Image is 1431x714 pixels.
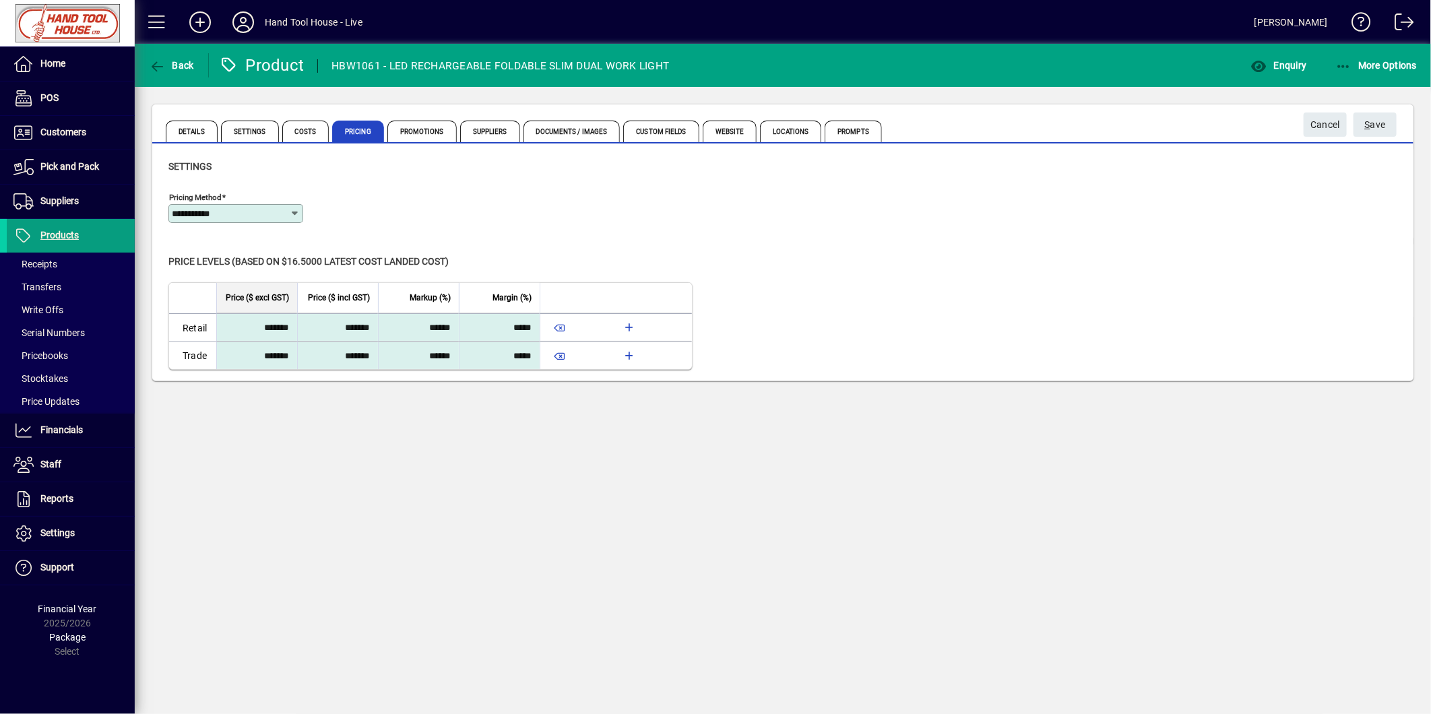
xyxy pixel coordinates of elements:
span: Promotions [387,121,457,142]
span: Price Updates [13,396,79,407]
span: Enquiry [1250,60,1306,71]
span: Markup (%) [410,290,451,305]
app-page-header-button: Back [135,53,209,77]
span: Pricing [332,121,384,142]
a: Reports [7,482,135,516]
span: Package [49,632,86,643]
span: Website [703,121,757,142]
span: Costs [282,121,329,142]
td: Retail [169,313,216,342]
a: Support [7,551,135,585]
button: Save [1354,112,1397,137]
span: Financials [40,424,83,435]
a: Settings [7,517,135,550]
span: Settings [221,121,279,142]
button: Cancel [1304,112,1347,137]
span: Price ($ excl GST) [226,290,289,305]
a: Suppliers [7,185,135,218]
span: Support [40,562,74,573]
span: More Options [1335,60,1418,71]
a: Home [7,47,135,81]
span: Stocktakes [13,373,68,384]
span: Custom Fields [623,121,699,142]
span: Customers [40,127,86,137]
div: Hand Tool House - Live [265,11,362,33]
span: Pricebooks [13,350,68,361]
a: Price Updates [7,390,135,413]
a: POS [7,82,135,115]
span: Receipts [13,259,57,269]
button: Back [146,53,197,77]
div: Product [219,55,305,76]
div: HBW1061 - LED RECHARGEABLE FOLDABLE SLIM DUAL WORK LIGHT [331,55,669,77]
span: S [1365,119,1370,130]
span: Serial Numbers [13,327,85,338]
a: Pick and Pack [7,150,135,184]
div: [PERSON_NAME] [1254,11,1328,33]
span: Price ($ incl GST) [308,290,370,305]
span: Documents / Images [523,121,621,142]
button: More Options [1332,53,1421,77]
td: Trade [169,342,216,369]
span: Pick and Pack [40,161,99,172]
span: Financial Year [38,604,97,614]
button: Profile [222,10,265,34]
span: ave [1365,114,1386,136]
span: Staff [40,459,61,469]
a: Write Offs [7,298,135,321]
span: Cancel [1310,114,1340,136]
span: Suppliers [40,195,79,206]
a: Transfers [7,275,135,298]
a: Knowledge Base [1341,3,1371,46]
span: Transfers [13,282,61,292]
span: Write Offs [13,304,63,315]
span: Settings [168,161,212,172]
a: Pricebooks [7,344,135,367]
a: Serial Numbers [7,321,135,344]
a: Customers [7,116,135,150]
span: Locations [760,121,821,142]
span: Price levels (based on $16.5000 Latest cost landed cost) [168,256,449,267]
span: Products [40,230,79,240]
span: Reports [40,493,73,504]
a: Stocktakes [7,367,135,390]
span: Back [149,60,194,71]
span: Home [40,58,65,69]
span: POS [40,92,59,103]
button: Add [179,10,222,34]
mat-label: Pricing method [169,193,222,202]
a: Receipts [7,253,135,275]
a: Logout [1385,3,1414,46]
span: Margin (%) [492,290,532,305]
span: Details [166,121,218,142]
button: Enquiry [1247,53,1310,77]
span: Prompts [825,121,882,142]
a: Financials [7,414,135,447]
a: Staff [7,448,135,482]
span: Settings [40,527,75,538]
span: Suppliers [460,121,520,142]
